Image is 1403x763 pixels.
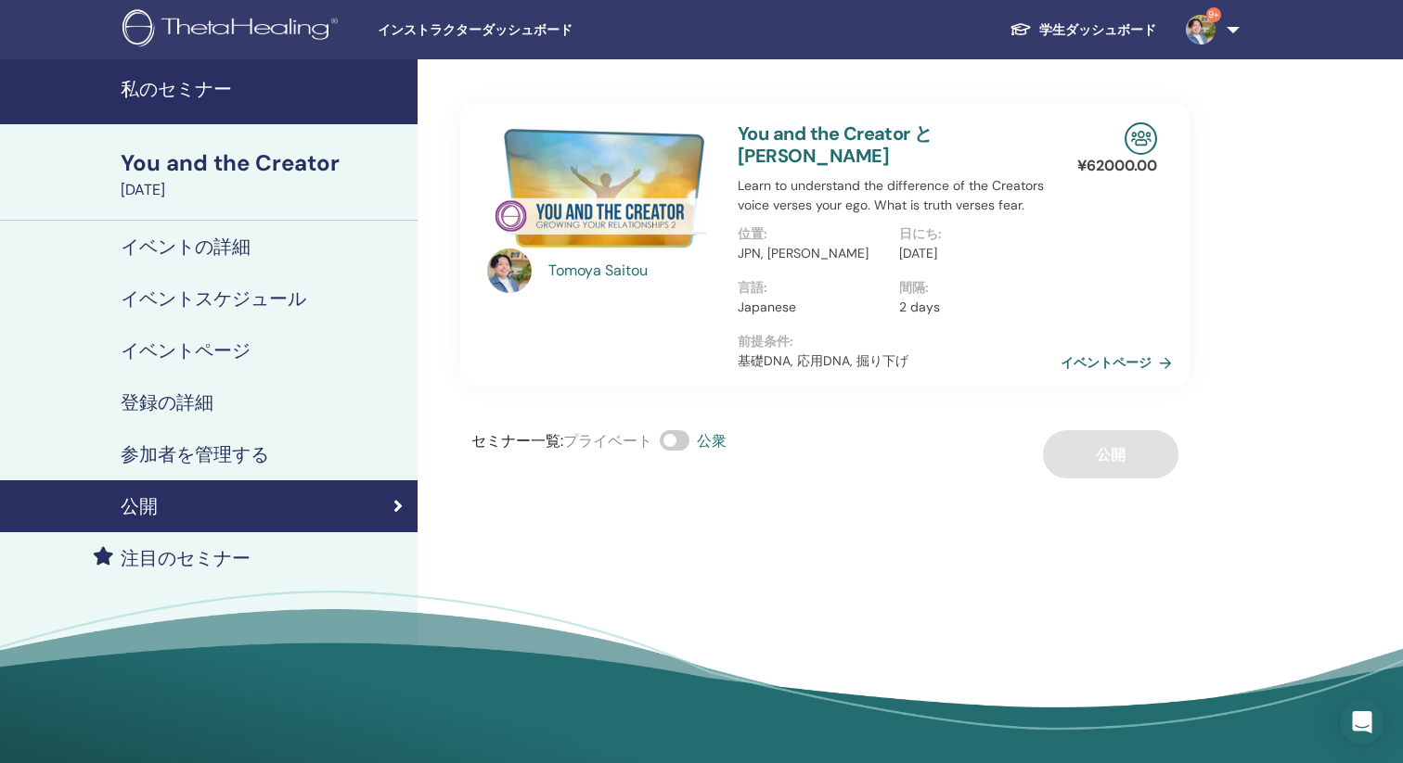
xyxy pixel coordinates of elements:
[899,244,1049,263] p: [DATE]
[121,495,158,517] h4: 公開
[121,179,406,201] div: [DATE]
[109,147,418,201] a: You and the Creator[DATE]
[738,224,888,244] p: 位置 :
[899,224,1049,244] p: 日にち :
[121,547,251,569] h4: 注目のセミナー
[122,9,344,51] img: logo.png
[563,431,652,451] span: プライベート
[697,431,727,451] span: 公衆
[899,298,1049,317] p: 2 days
[378,20,656,40] span: インストラクターダッシュボード
[121,443,269,465] h4: 参加者を管理する
[487,248,532,293] img: default.jpg
[738,298,888,317] p: Japanese
[1077,155,1157,177] p: ¥ 62000.00
[1061,349,1179,376] a: イベントページ
[738,244,888,263] p: JPN, [PERSON_NAME]
[738,176,1061,215] p: Learn to understand the difference of the Creators voice verses your ego. What is truth verses fear.
[1206,7,1221,22] span: 9+
[899,278,1049,298] p: 間隔 :
[487,122,715,254] img: You and the Creator
[1340,700,1384,744] div: Open Intercom Messenger
[121,339,251,362] h4: イベントページ
[471,431,563,451] span: セミナー一覧 :
[738,351,1061,371] p: 基礎DNA, 応用DNA, 掘り下げ
[1010,21,1032,37] img: graduation-cap-white.svg
[738,332,1061,351] p: 前提条件 :
[121,78,406,100] h4: 私のセミナー
[738,278,888,298] p: 言語 :
[121,235,251,258] h4: イベントの詳細
[1125,122,1157,155] img: In-Person Seminar
[738,121,933,168] a: You and the Creator と [PERSON_NAME]
[995,13,1171,47] a: 学生ダッシュボード
[548,260,720,282] a: Tomoya Saitou
[121,147,406,179] div: You and the Creator
[121,287,306,310] h4: イベントスケジュール
[1186,15,1216,45] img: default.jpg
[121,391,213,413] h4: 登録の詳細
